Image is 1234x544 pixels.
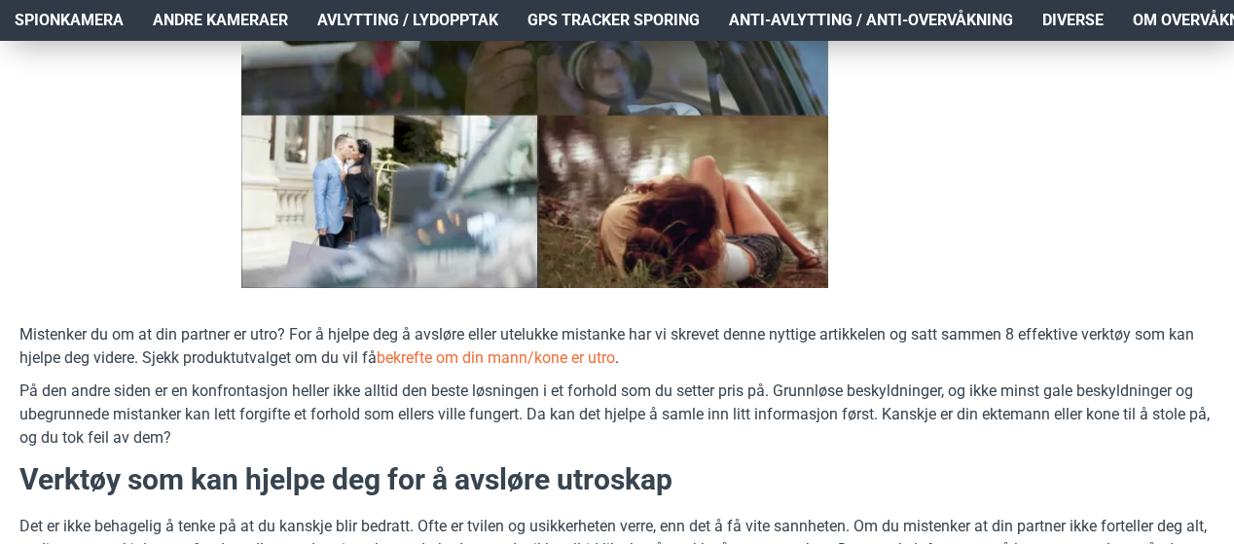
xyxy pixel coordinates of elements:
[377,346,615,370] a: bekrefte om din mann/kone er utro
[729,9,1013,32] span: Anti-avlytting / Anti-overvåkning
[153,9,288,32] span: Andre kameraer
[19,380,1215,450] p: På den andre siden er en konfrontasjon heller ikke alltid den beste løsningen i et forhold som du...
[19,323,1215,370] p: Mistenker du om at din partner er utro? For å hjelpe deg å avsløre eller utelukke mistanke har vi...
[15,9,124,32] span: Spionkamera
[19,459,1215,500] h2: Verktøy som kan hjelpe deg for å avsløre utroskap
[527,9,700,32] span: GPS Tracker Sporing
[1042,9,1104,32] span: Diverse
[317,9,498,32] span: Avlytting / Lydopptak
